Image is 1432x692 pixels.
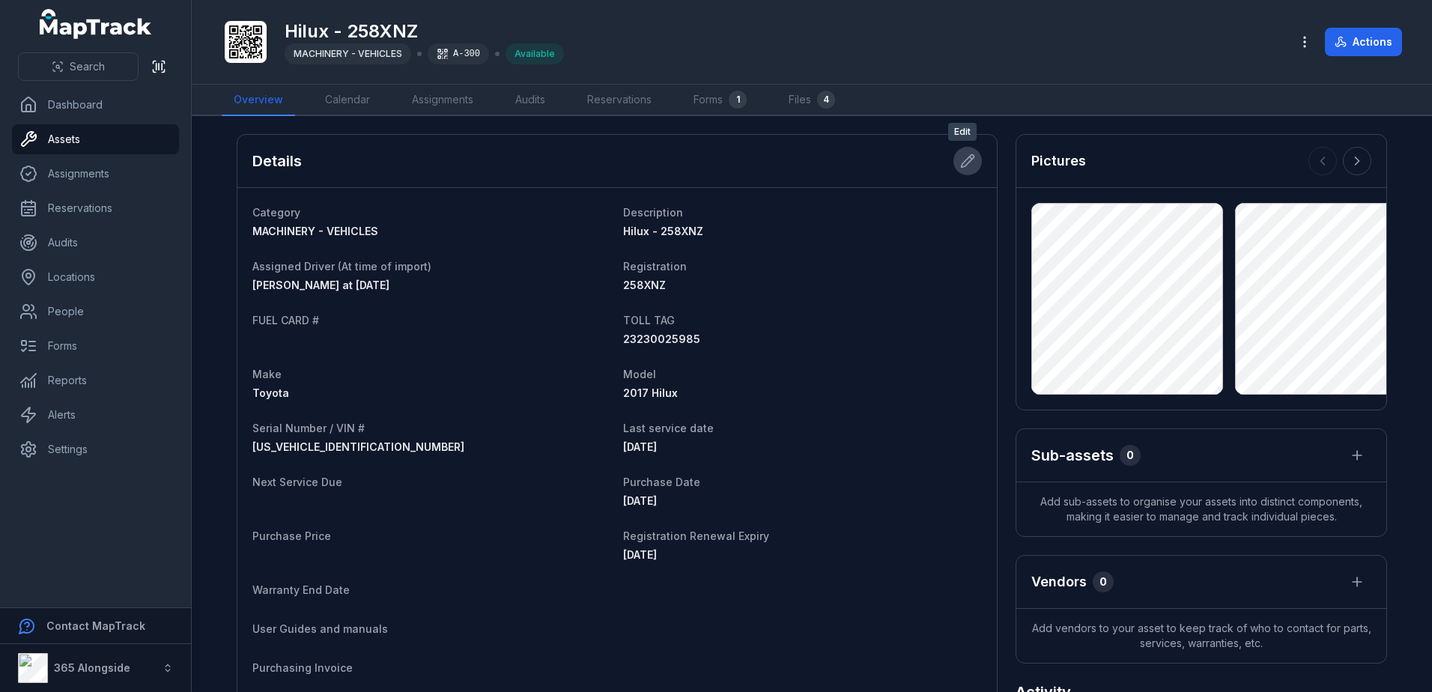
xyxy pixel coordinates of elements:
[623,548,657,561] span: [DATE]
[313,85,382,116] a: Calendar
[46,619,145,632] strong: Contact MapTrack
[623,260,687,273] span: Registration
[623,225,703,237] span: Hilux - 258XNZ
[623,440,657,453] time: 28/10/2025, 12:00:00 am
[1031,571,1087,592] h3: Vendors
[682,85,759,116] a: Forms1
[506,43,564,64] div: Available
[54,661,130,674] strong: 365 Alongside
[623,333,700,345] span: 23230025985
[1325,28,1402,56] button: Actions
[12,193,179,223] a: Reservations
[252,386,289,399] span: Toyota
[252,151,302,172] h2: Details
[222,85,295,116] a: Overview
[252,661,353,674] span: Purchasing Invoice
[623,529,769,542] span: Registration Renewal Expiry
[12,228,179,258] a: Audits
[252,368,282,380] span: Make
[623,279,666,291] span: 258XNZ
[623,548,657,561] time: 02/04/2026, 10:00:00 am
[623,440,657,453] span: [DATE]
[428,43,489,64] div: A-300
[252,422,365,434] span: Serial Number / VIN #
[623,206,683,219] span: Description
[12,159,179,189] a: Assignments
[12,297,179,327] a: People
[294,48,402,59] span: MACHINERY - VEHICLES
[252,206,300,219] span: Category
[12,90,179,120] a: Dashboard
[252,476,342,488] span: Next Service Due
[252,583,350,596] span: Warranty End Date
[1120,445,1141,466] div: 0
[252,314,319,327] span: FUEL CARD #
[623,422,714,434] span: Last service date
[18,52,139,81] button: Search
[1031,445,1114,466] h2: Sub-assets
[623,494,657,507] time: 06/01/2017, 10:00:00 am
[575,85,664,116] a: Reservations
[252,440,464,453] span: [US_VEHICLE_IDENTIFICATION_NUMBER]
[12,331,179,361] a: Forms
[285,19,564,43] h1: Hilux - 258XNZ
[252,622,388,635] span: User Guides and manuals
[623,386,678,399] span: 2017 Hilux
[252,529,331,542] span: Purchase Price
[817,91,835,109] div: 4
[12,124,179,154] a: Assets
[40,9,152,39] a: MapTrack
[948,123,977,141] span: Edit
[729,91,747,109] div: 1
[503,85,557,116] a: Audits
[252,225,378,237] span: MACHINERY - VEHICLES
[1016,482,1386,536] span: Add sub-assets to organise your assets into distinct components, making it easier to manage and t...
[623,494,657,507] span: [DATE]
[70,59,105,74] span: Search
[623,476,700,488] span: Purchase Date
[12,400,179,430] a: Alerts
[12,434,179,464] a: Settings
[623,368,656,380] span: Model
[400,85,485,116] a: Assignments
[252,260,431,273] span: Assigned Driver (At time of import)
[1016,609,1386,663] span: Add vendors to your asset to keep track of who to contact for parts, services, warranties, etc.
[623,314,675,327] span: TOLL TAG
[12,365,179,395] a: Reports
[1031,151,1086,172] h3: Pictures
[12,262,179,292] a: Locations
[252,279,389,291] span: [PERSON_NAME] at [DATE]
[777,85,847,116] a: Files4
[1093,571,1114,592] div: 0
